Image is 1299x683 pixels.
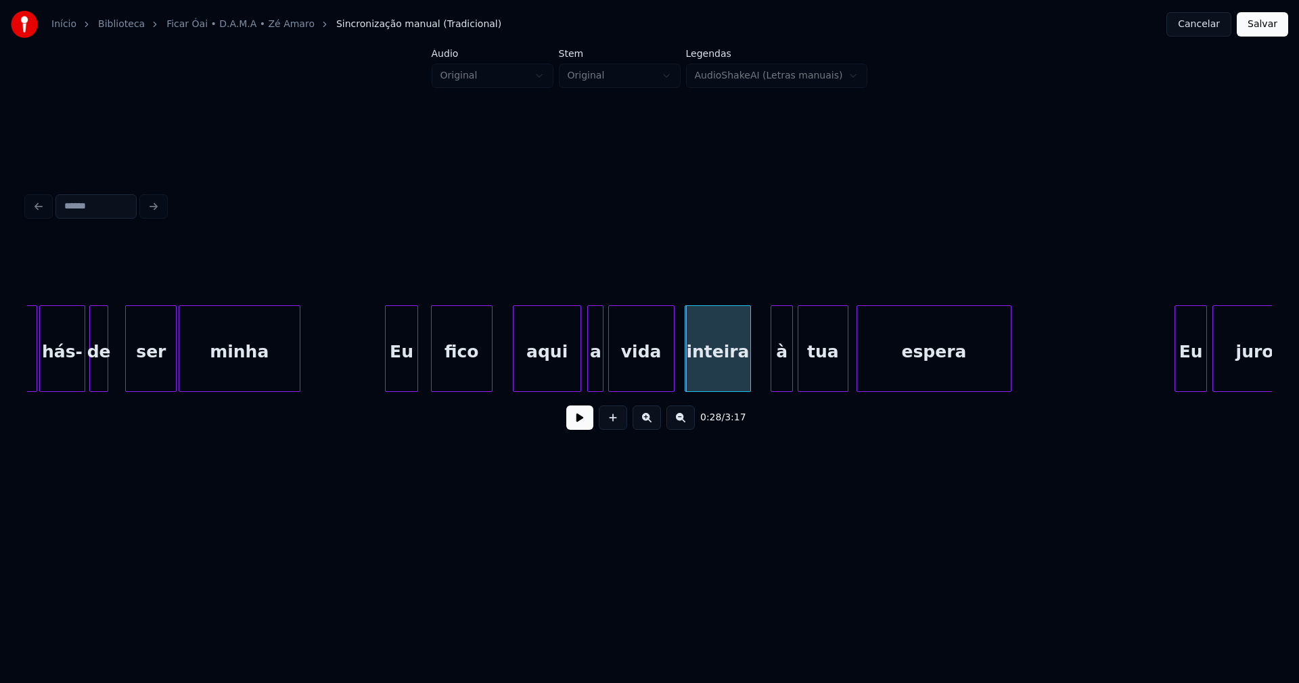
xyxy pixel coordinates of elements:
[51,18,76,31] a: Início
[336,18,501,31] span: Sincronização manual (Tradicional)
[700,411,721,424] span: 0:28
[98,18,145,31] a: Biblioteca
[686,49,868,58] label: Legendas
[11,11,38,38] img: youka
[725,411,746,424] span: 3:17
[51,18,501,31] nav: breadcrumb
[1166,12,1231,37] button: Cancelar
[432,49,553,58] label: Áudio
[700,411,733,424] div: /
[166,18,315,31] a: Ficar Óai • D.A.M.A • Zé Amaro
[559,49,681,58] label: Stem
[1237,12,1288,37] button: Salvar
